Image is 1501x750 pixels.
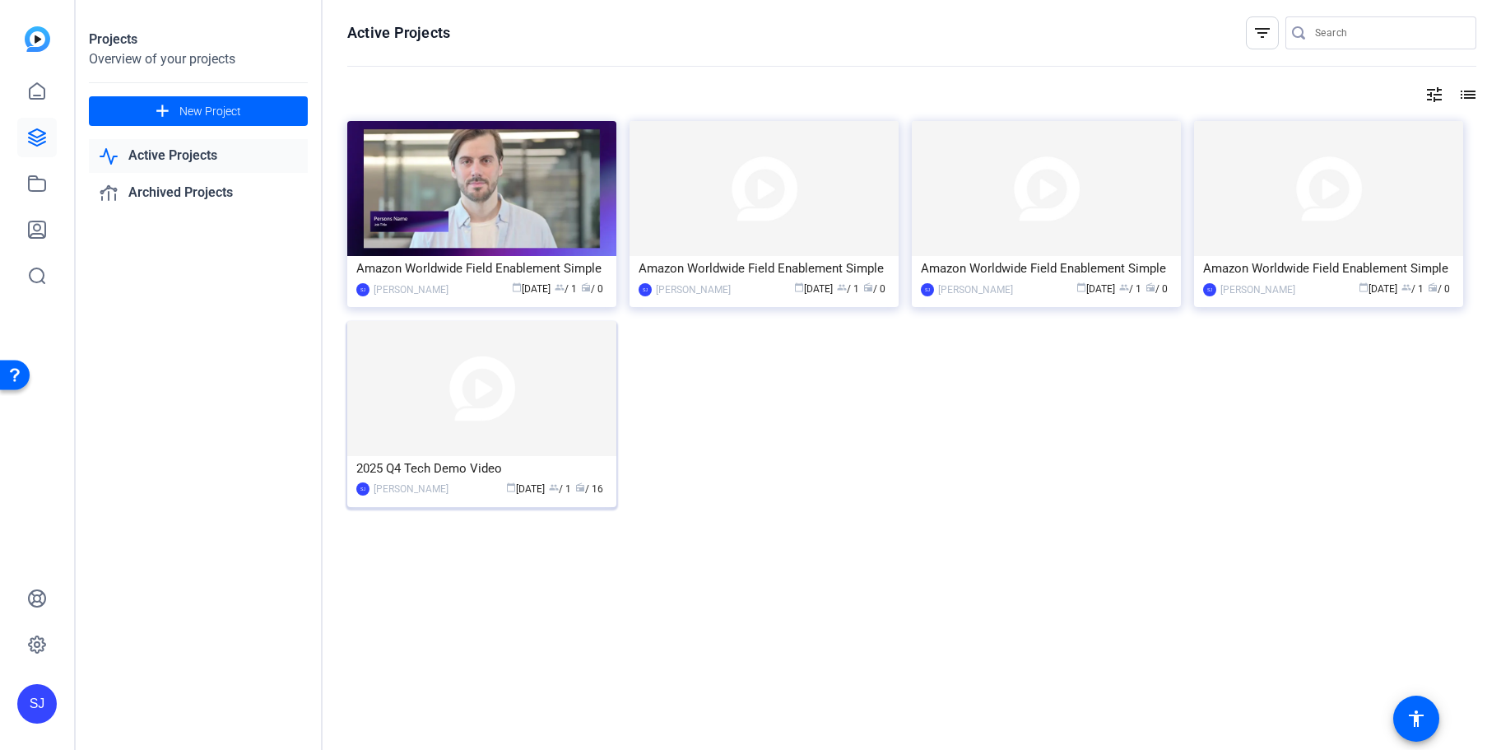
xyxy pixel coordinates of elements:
div: Amazon Worldwide Field Enablement Simple [1203,256,1454,281]
mat-icon: filter_list [1252,23,1272,43]
span: / 1 [1119,283,1141,295]
span: group [555,282,565,292]
span: / 1 [555,283,577,295]
span: radio [581,282,591,292]
div: Amazon Worldwide Field Enablement Simple [639,256,890,281]
span: radio [1428,282,1438,292]
mat-icon: add [152,101,173,122]
div: 2025 Q4 Tech Demo Video [356,456,607,481]
span: [DATE] [794,283,833,295]
div: [PERSON_NAME] [1220,282,1295,298]
input: Search [1315,23,1463,43]
span: radio [1145,282,1155,292]
span: radio [863,282,873,292]
span: / 1 [837,283,859,295]
button: New Project [89,96,308,126]
mat-icon: list [1457,85,1476,105]
h1: Active Projects [347,23,450,43]
span: / 0 [1145,283,1168,295]
img: blue-gradient.svg [25,26,50,52]
div: SJ [1203,283,1216,296]
div: Amazon Worldwide Field Enablement Simple [356,256,607,281]
div: [PERSON_NAME] [656,282,731,298]
mat-icon: tune [1424,85,1444,105]
span: calendar_today [506,482,516,492]
a: Active Projects [89,139,308,173]
div: Amazon Worldwide Field Enablement Simple [921,256,1172,281]
span: group [549,482,559,492]
span: [DATE] [1076,283,1115,295]
span: [DATE] [512,283,551,295]
div: Projects [89,30,308,49]
span: [DATE] [506,483,545,495]
div: SJ [356,482,369,496]
div: SJ [17,684,57,724]
span: New Project [179,103,241,120]
span: / 1 [549,483,571,495]
span: / 0 [581,283,603,295]
span: / 0 [1428,283,1450,295]
span: group [1119,282,1129,292]
div: SJ [639,283,652,296]
span: calendar_today [1076,282,1086,292]
mat-icon: accessibility [1406,709,1426,729]
div: SJ [356,283,369,296]
div: Overview of your projects [89,49,308,69]
span: calendar_today [1359,282,1369,292]
span: calendar_today [794,282,804,292]
a: Archived Projects [89,176,308,210]
span: group [1401,282,1411,292]
span: group [837,282,847,292]
span: / 0 [863,283,885,295]
span: / 16 [575,483,603,495]
div: [PERSON_NAME] [374,481,448,497]
span: / 1 [1401,283,1424,295]
span: [DATE] [1359,283,1397,295]
div: [PERSON_NAME] [374,282,448,298]
div: [PERSON_NAME] [938,282,1013,298]
div: SJ [921,283,934,296]
span: calendar_today [512,282,522,292]
span: radio [575,482,585,492]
